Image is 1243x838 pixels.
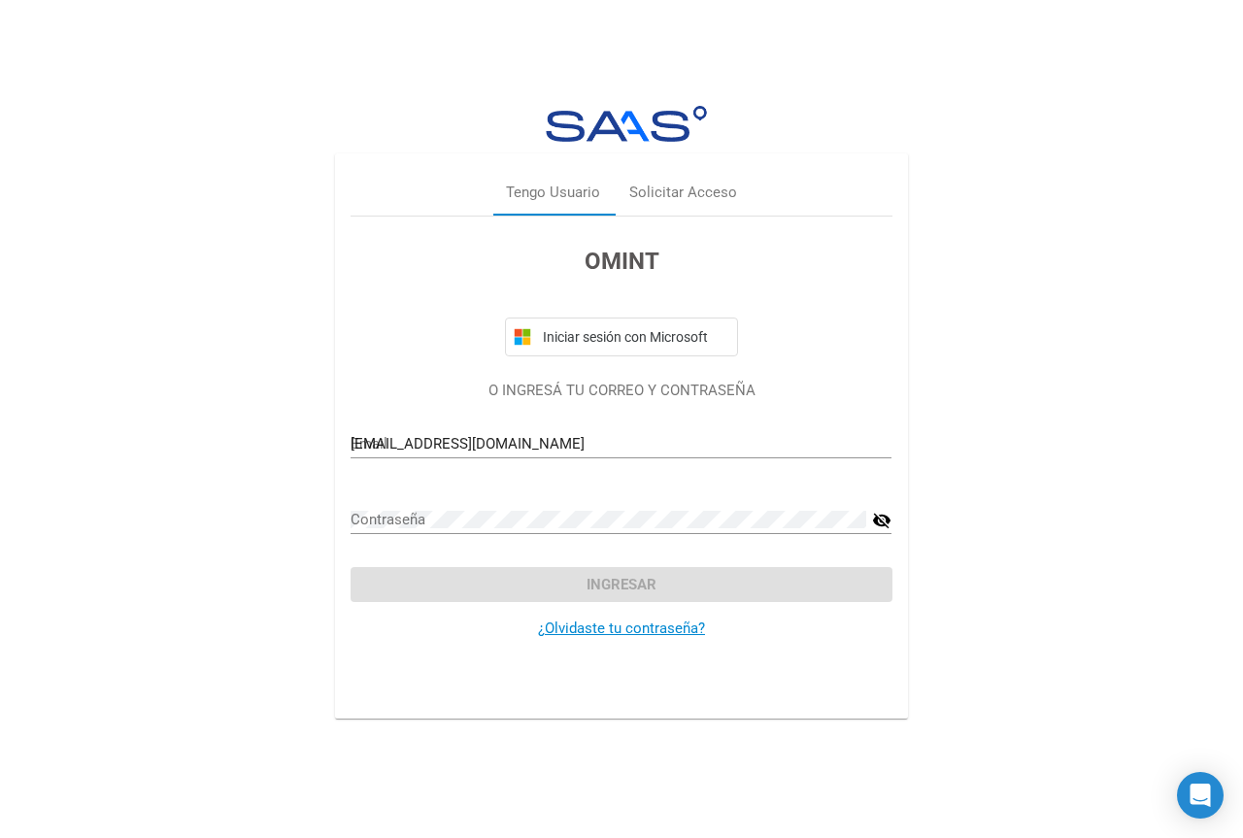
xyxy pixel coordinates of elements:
[351,567,891,602] button: Ingresar
[505,318,738,356] button: Iniciar sesión con Microsoft
[629,182,737,204] div: Solicitar Acceso
[506,182,600,204] div: Tengo Usuario
[872,509,891,532] mat-icon: visibility_off
[1177,772,1224,819] div: Open Intercom Messenger
[539,329,729,345] span: Iniciar sesión con Microsoft
[351,244,891,279] h3: OMINT
[538,620,705,637] a: ¿Olvidaste tu contraseña?
[351,380,891,402] p: O INGRESÁ TU CORREO Y CONTRASEÑA
[587,576,656,593] span: Ingresar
